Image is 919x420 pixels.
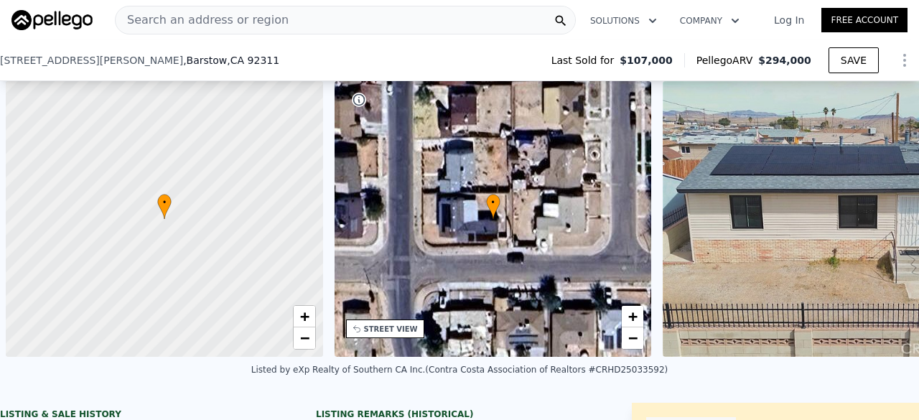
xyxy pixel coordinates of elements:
[316,409,603,420] div: Listing Remarks (Historical)
[551,53,620,67] span: Last Sold for
[11,10,93,30] img: Pellego
[628,307,638,325] span: +
[294,327,315,349] a: Zoom out
[696,53,759,67] span: Pellego ARV
[299,307,309,325] span: +
[183,53,279,67] span: , Barstow
[299,329,309,347] span: −
[157,196,172,209] span: •
[829,47,879,73] button: SAVE
[227,55,279,66] span: , CA 92311
[668,8,751,34] button: Company
[758,55,811,66] span: $294,000
[628,329,638,347] span: −
[622,327,643,349] a: Zoom out
[620,53,673,67] span: $107,000
[251,365,668,375] div: Listed by eXp Realty of Southern CA Inc. (Contra Costa Association of Realtors #CRHD25033592)
[364,324,418,335] div: STREET VIEW
[116,11,289,29] span: Search an address or region
[821,8,908,32] a: Free Account
[294,306,315,327] a: Zoom in
[890,46,919,75] button: Show Options
[757,13,821,27] a: Log In
[486,194,500,219] div: •
[486,196,500,209] span: •
[579,8,668,34] button: Solutions
[157,194,172,219] div: •
[622,306,643,327] a: Zoom in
